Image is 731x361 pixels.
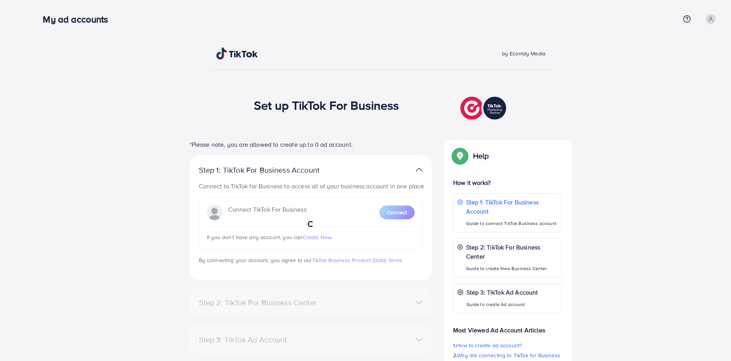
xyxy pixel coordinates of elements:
[473,151,489,160] p: Help
[460,95,508,121] img: TikTok partner
[466,219,557,228] p: Guide to connect TikTok Business account
[456,342,522,349] span: How to create ad account?
[216,47,258,60] img: TikTok
[466,243,557,261] p: Step 2: TikTok For Business Center
[453,319,562,335] p: Most Viewed Ad Account Articles
[466,300,538,309] p: Guide to create Ad account
[199,165,344,175] p: Step 1: TikTok For Business Account
[466,197,557,216] p: Step 1: TikTok For Business Account
[466,288,538,297] p: Step 3: TikTok Ad Account
[453,149,467,163] img: Popup guide
[416,164,423,175] img: TikTok partner
[502,50,545,57] span: by Ecomdy Media
[453,341,562,350] p: 1.
[466,264,557,273] p: Guide to create New Business Center
[43,14,114,25] h3: My ad accounts
[254,98,399,112] h1: Set up TikTok For Business
[190,140,432,149] p: *Please note, you are allowed to create up to 0 ad account.
[453,178,562,187] p: How it works?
